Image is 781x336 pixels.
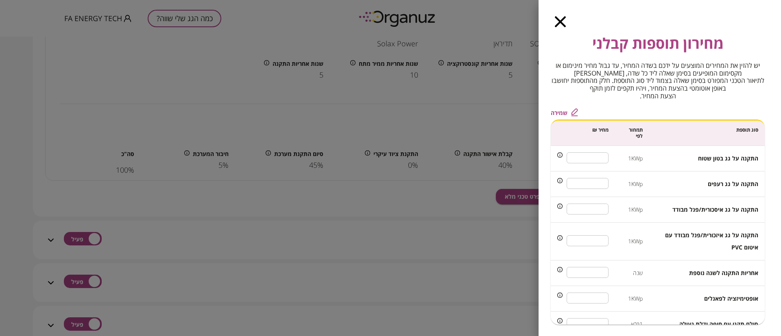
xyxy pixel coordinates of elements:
span: אחריות התקנה לשנה נוספת [689,269,758,277]
th: תמחור לפי [615,121,649,146]
span: התקנה על גג איזכורית/פנל מבודד עם איטום PVC [665,231,758,251]
th: מחיר ₪ [551,121,615,146]
th: סוג תוספת [649,121,765,146]
span: התקנה על גג בטון שטוח [698,154,758,162]
td: 1KWp [615,171,649,197]
span: יש להזין את המחירים המוצעים על ידכם בשדה המחיר, עד גבול מחיר מינימום או מקסימום המופיעים בסימן שא... [551,62,765,100]
button: שמירה [551,108,578,116]
td: 1KWp [615,146,649,171]
td: 1KWp [615,197,649,223]
span: סולם תקני עם חופה ודלת נעילה [679,320,758,328]
td: שנה [615,260,649,286]
span: שמירה [551,109,567,116]
span: התקנה על גג איסכורית/פנל מבודד [672,206,758,213]
span: מחירון תוספות קבלני [592,33,724,54]
td: 1KWp [615,223,649,260]
span: אופטימיזציה לפאנלים [704,295,758,302]
span: התקנה על גג רעפים [708,180,758,188]
td: 1KWp [615,286,649,312]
